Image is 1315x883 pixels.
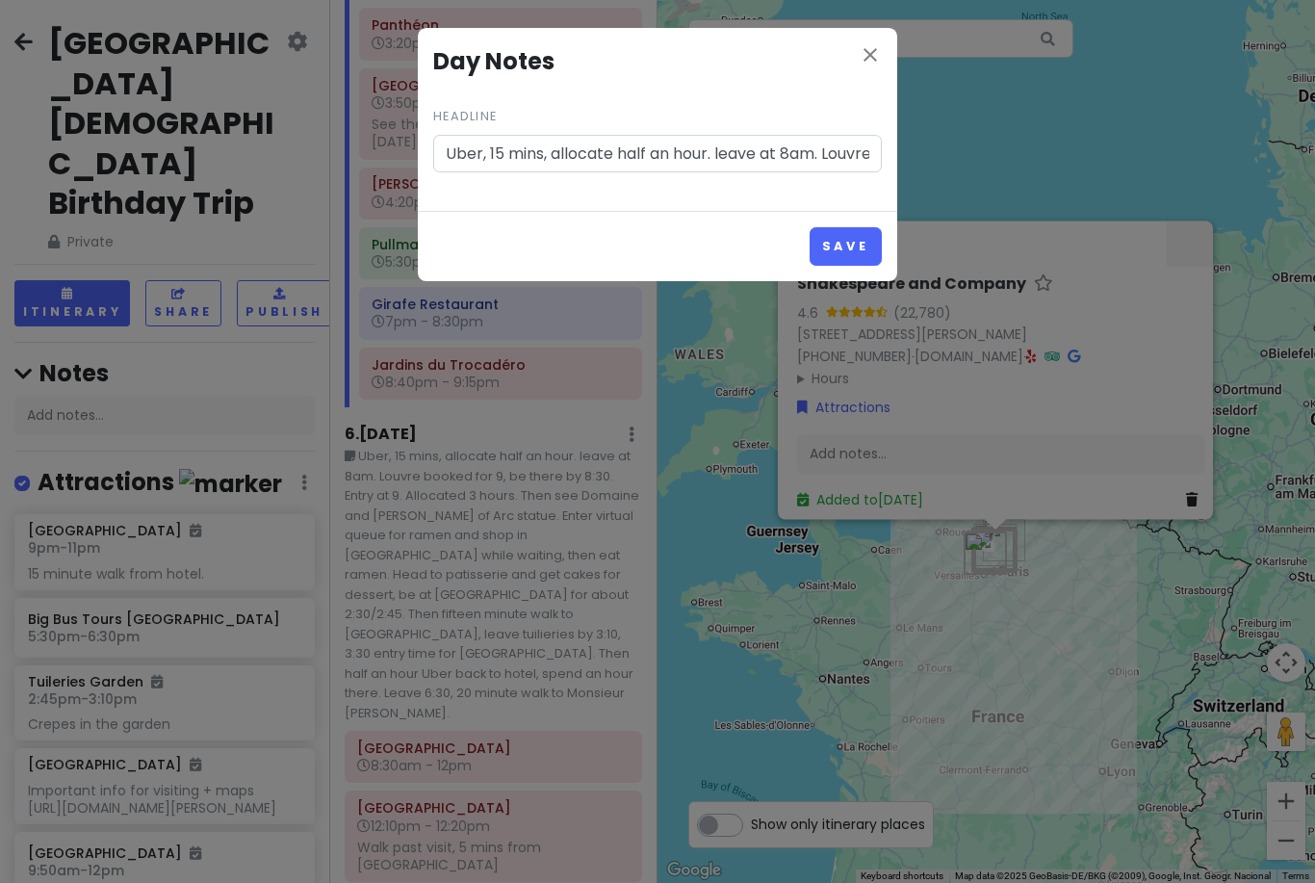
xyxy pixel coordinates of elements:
[433,107,497,126] label: Headline
[810,227,882,265] button: Save
[433,43,882,80] h4: Day Notes
[859,43,882,70] button: Close
[433,135,882,173] input: For example, a certain neighborhood
[859,43,882,66] i: close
